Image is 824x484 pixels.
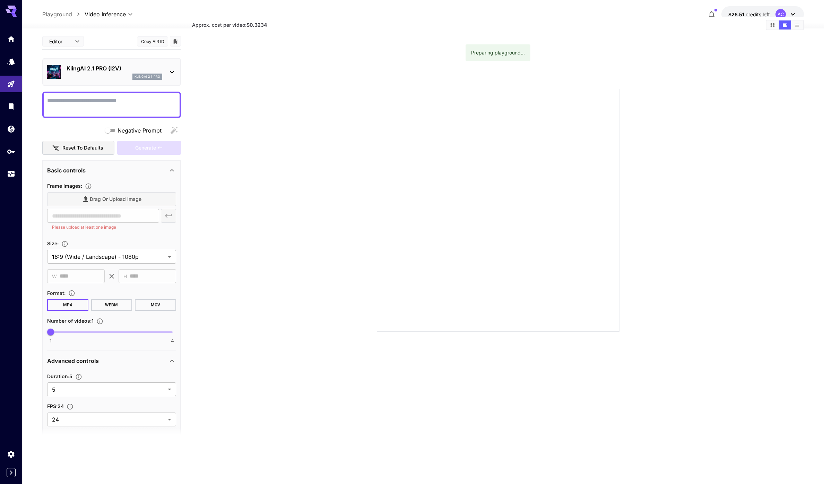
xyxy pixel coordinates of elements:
span: Format : [47,290,66,296]
div: Wallet [7,125,15,133]
b: $0.3234 [246,22,267,28]
div: Preparing playground... [471,46,525,59]
button: MP4 [47,299,88,311]
div: Models [7,57,15,66]
button: Show videos in video view [779,20,791,29]
span: Negative Prompt [118,126,162,135]
span: Duration : 5 [47,373,72,379]
span: 4 [171,337,174,344]
div: Please upload at least one frame image [117,141,181,155]
span: W [52,272,57,280]
div: Playground [7,80,15,88]
button: Upload frame images. [82,183,95,190]
div: AC [775,9,786,19]
div: KlingAI 2.1 PRO (I2V)klingai_2_1_pro [47,61,176,83]
p: KlingAI 2.1 PRO (I2V) [67,64,162,73]
div: Home [7,35,15,43]
p: Basic controls [47,166,86,175]
p: klingai_2_1_pro [135,74,160,79]
span: Video Inference [85,10,126,18]
button: Choose the file format for the output video. [66,290,78,297]
span: Approx. cost per video: [192,22,267,28]
span: 24 [52,415,165,424]
button: MOV [135,299,176,311]
span: 16:9 (Wide / Landscape) - 1080p [52,253,165,261]
button: Set the number of duration [72,373,85,380]
span: H [123,272,127,280]
button: Show videos in list view [791,20,803,29]
div: Usage [7,170,15,178]
span: Frame Images : [47,183,82,189]
span: Size : [47,240,59,246]
button: Expand sidebar [7,468,16,477]
div: Basic controls [47,162,176,179]
button: WEBM [91,299,132,311]
span: Number of videos : 1 [47,318,94,324]
button: Copy AIR ID [137,36,168,46]
button: Add to library [172,37,179,45]
span: $26.51 [728,11,746,17]
span: 1 [50,337,52,344]
span: 5 [52,385,165,394]
span: Editor [49,38,71,45]
div: API Keys [7,147,15,156]
button: Show videos in grid view [766,20,779,29]
div: Advanced controls [47,353,176,369]
p: Advanced controls [47,357,99,365]
div: Show videos in grid viewShow videos in video viewShow videos in list view [766,20,804,30]
div: $26.50502 [728,11,770,18]
button: Set the fps [64,403,76,410]
button: Specify how many videos to generate in a single request. Each video generation will be charged se... [94,318,106,325]
button: Adjust the dimensions of the generated image by specifying its width and height in pixels, or sel... [59,240,71,247]
p: Please upload at least one image [52,224,154,231]
button: $26.50502AC [721,6,804,22]
a: Playground [42,10,72,18]
button: Reset to defaults [42,141,114,155]
span: credits left [746,11,770,17]
span: FPS : 24 [47,403,64,409]
div: Library [7,102,15,111]
nav: breadcrumb [42,10,85,18]
div: Settings [7,450,15,458]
